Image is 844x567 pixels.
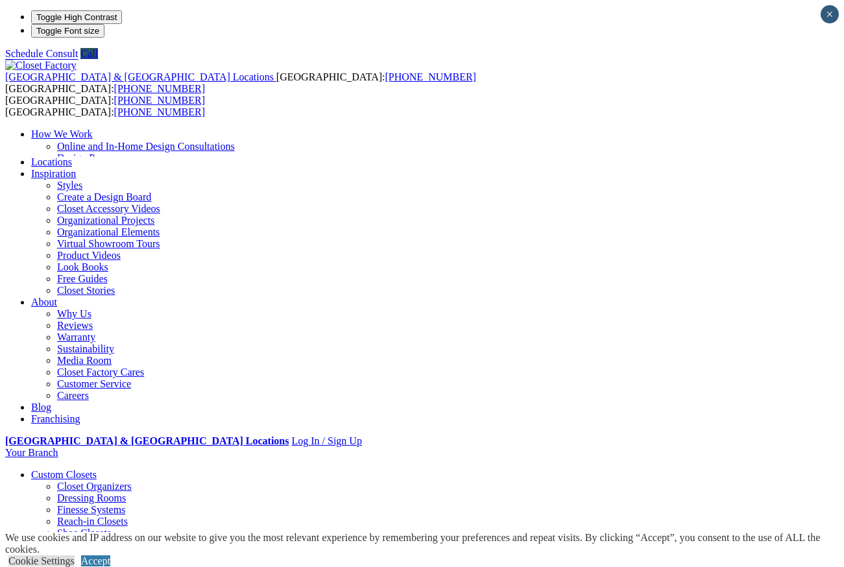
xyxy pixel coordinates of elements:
a: Media Room [57,355,112,366]
a: Reach-in Closets [57,516,128,527]
a: Call [80,48,98,59]
a: Inspiration [31,168,76,179]
a: How We Work [31,128,93,139]
a: Organizational Elements [57,226,160,237]
a: Closet Stories [57,285,115,296]
a: [PHONE_NUMBER] [385,71,476,82]
a: Schedule Consult [5,48,78,59]
a: [PHONE_NUMBER] [114,106,205,117]
a: Organizational Projects [57,215,154,226]
a: Look Books [57,261,108,272]
button: Close [821,5,839,23]
a: Free Guides [57,273,108,284]
img: Closet Factory [5,60,77,71]
a: [PHONE_NUMBER] [114,83,205,94]
button: Toggle High Contrast [31,10,122,24]
a: Create a Design Board [57,191,151,202]
a: Reviews [57,320,93,331]
a: Product Videos [57,250,121,261]
button: Toggle Font size [31,24,104,38]
a: Virtual Showroom Tours [57,238,160,249]
a: Custom Closets [31,469,97,480]
a: Blog [31,402,51,413]
a: Customer Service [57,378,131,389]
a: [GEOGRAPHIC_DATA] & [GEOGRAPHIC_DATA] Locations [5,71,276,82]
span: Toggle High Contrast [36,12,117,22]
a: Why Us [57,308,91,319]
a: [PHONE_NUMBER] [114,95,205,106]
a: Accept [81,555,110,566]
a: Your Branch [5,447,58,458]
a: Closet Organizers [57,481,132,492]
a: Online and In-Home Design Consultations [57,141,235,152]
span: [GEOGRAPHIC_DATA]: [GEOGRAPHIC_DATA]: [5,71,476,94]
a: About [31,296,57,308]
a: Cookie Settings [8,555,75,566]
a: Shoe Closets [57,527,111,538]
a: Locations [31,156,72,167]
span: [GEOGRAPHIC_DATA]: [GEOGRAPHIC_DATA]: [5,95,205,117]
a: Styles [57,180,82,191]
a: Design Process [57,152,121,163]
a: Closet Factory Cares [57,367,144,378]
a: Careers [57,390,89,401]
a: Log In / Sign Up [291,435,361,446]
a: Dressing Rooms [57,492,126,503]
a: Closet Accessory Videos [57,203,160,214]
span: [GEOGRAPHIC_DATA] & [GEOGRAPHIC_DATA] Locations [5,71,274,82]
a: [GEOGRAPHIC_DATA] & [GEOGRAPHIC_DATA] Locations [5,435,289,446]
a: Finesse Systems [57,504,125,515]
a: Franchising [31,413,80,424]
a: Sustainability [57,343,114,354]
div: We use cookies and IP address on our website to give you the most relevant experience by remember... [5,532,844,555]
span: Toggle Font size [36,26,99,36]
a: Warranty [57,332,95,343]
